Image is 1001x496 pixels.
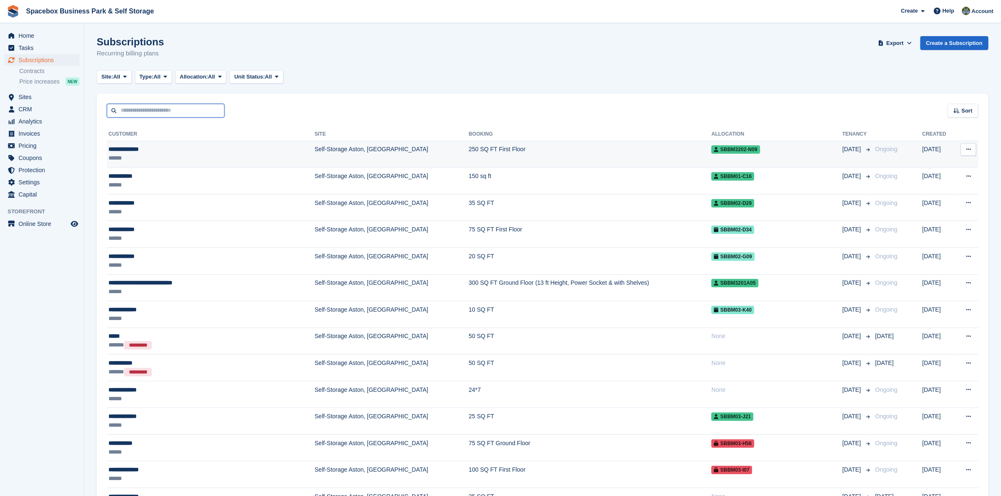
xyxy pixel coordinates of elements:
[922,301,955,328] td: [DATE]
[469,328,712,354] td: 50 SQ FT
[922,434,955,461] td: [DATE]
[875,440,898,446] span: Ongoing
[18,189,69,200] span: Capital
[711,145,760,154] span: SBBM3202-N09
[711,386,842,394] div: None
[18,164,69,176] span: Protection
[711,306,754,314] span: SBBM03-K40
[711,359,842,367] div: None
[875,226,898,233] span: Ongoing
[922,168,955,194] td: [DATE]
[875,253,898,260] span: Ongoing
[265,73,272,81] span: All
[314,381,468,408] td: Self-Storage Aston, [GEOGRAPHIC_DATA]
[18,30,69,42] span: Home
[19,77,79,86] a: Price increases NEW
[922,408,955,435] td: [DATE]
[314,194,468,221] td: Self-Storage Aston, [GEOGRAPHIC_DATA]
[469,141,712,168] td: 250 SQ FT First Floor
[469,274,712,301] td: 300 SQ FT Ground Floor (13 ft Height, Power Socket & with Shelves)
[843,145,863,154] span: [DATE]
[972,7,993,16] span: Account
[875,173,898,179] span: Ongoing
[875,466,898,473] span: Ongoing
[4,91,79,103] a: menu
[314,168,468,194] td: Self-Storage Aston, [GEOGRAPHIC_DATA]
[961,107,972,115] span: Sort
[922,141,955,168] td: [DATE]
[922,461,955,488] td: [DATE]
[314,274,468,301] td: Self-Storage Aston, [GEOGRAPHIC_DATA]
[469,434,712,461] td: 75 SQ FT Ground Floor
[18,218,69,230] span: Online Store
[314,461,468,488] td: Self-Storage Aston, [GEOGRAPHIC_DATA]
[69,219,79,229] a: Preview store
[922,274,955,301] td: [DATE]
[877,36,914,50] button: Export
[469,408,712,435] td: 25 SQ FT
[4,189,79,200] a: menu
[843,278,863,287] span: [DATE]
[922,381,955,408] td: [DATE]
[875,199,898,206] span: Ongoing
[469,247,712,274] td: 20 SQ FT
[875,333,894,339] span: [DATE]
[469,168,712,194] td: 150 sq ft
[711,332,842,341] div: None
[875,360,894,366] span: [DATE]
[314,328,468,354] td: Self-Storage Aston, [GEOGRAPHIC_DATA]
[314,247,468,274] td: Self-Storage Aston, [GEOGRAPHIC_DATA]
[18,42,69,54] span: Tasks
[922,194,955,221] td: [DATE]
[843,359,863,367] span: [DATE]
[843,225,863,234] span: [DATE]
[314,301,468,328] td: Self-Storage Aston, [GEOGRAPHIC_DATA]
[314,128,468,141] th: Site
[4,103,79,115] a: menu
[922,128,955,141] th: Created
[711,172,754,181] span: SBBM01-C16
[97,36,164,47] h1: Subscriptions
[843,332,863,341] span: [DATE]
[4,164,79,176] a: menu
[314,221,468,248] td: Self-Storage Aston, [GEOGRAPHIC_DATA]
[843,386,863,394] span: [DATE]
[843,128,872,141] th: Tenancy
[469,128,712,141] th: Booking
[66,77,79,86] div: NEW
[469,194,712,221] td: 35 SQ FT
[922,247,955,274] td: [DATE]
[4,140,79,152] a: menu
[18,54,69,66] span: Subscriptions
[843,305,863,314] span: [DATE]
[4,54,79,66] a: menu
[18,115,69,127] span: Analytics
[711,226,754,234] span: SBBM02-D34
[4,176,79,188] a: menu
[469,461,712,488] td: 100 SQ FT First Floor
[4,152,79,164] a: menu
[153,73,161,81] span: All
[97,49,164,58] p: Recurring billing plans
[180,73,208,81] span: Allocation:
[18,91,69,103] span: Sites
[7,5,19,18] img: stora-icon-8386f47178a22dfd0bd8f6a31ec36ba5ce8667c1dd55bd0f319d3a0aa187defe.svg
[19,67,79,75] a: Contracts
[711,439,754,448] span: SBBM03-H56
[23,4,157,18] a: Spacebox Business Park & Self Storage
[101,73,113,81] span: Site:
[8,207,84,216] span: Storefront
[922,221,955,248] td: [DATE]
[711,279,758,287] span: SBBM3201A05
[18,128,69,139] span: Invoices
[843,412,863,421] span: [DATE]
[843,199,863,207] span: [DATE]
[18,176,69,188] span: Settings
[920,36,988,50] a: Create a Subscription
[4,128,79,139] a: menu
[469,301,712,328] td: 10 SQ FT
[107,128,314,141] th: Customer
[19,78,60,86] span: Price increases
[230,70,283,84] button: Unit Status: All
[135,70,172,84] button: Type: All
